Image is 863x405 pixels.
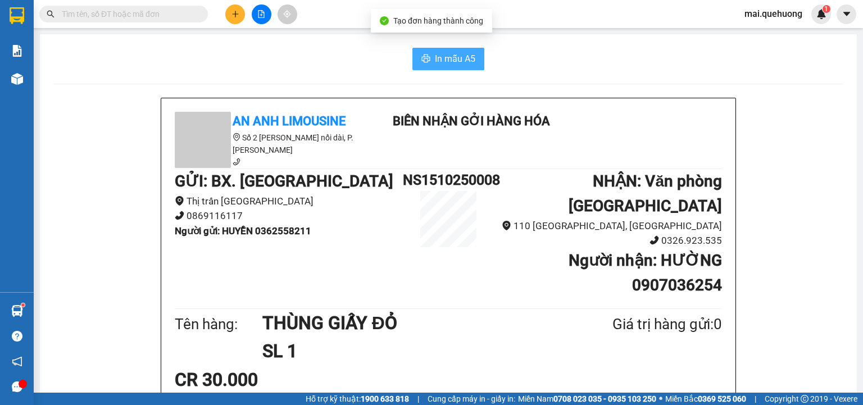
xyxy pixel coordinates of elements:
strong: 1900 633 818 [361,394,409,403]
button: plus [225,4,245,24]
button: caret-down [837,4,856,24]
li: 0326.923.535 [494,233,722,248]
span: caret-down [842,9,852,19]
div: Giá trị hàng gửi: 0 [558,313,722,336]
button: aim [278,4,297,24]
input: Tìm tên, số ĐT hoặc mã đơn [62,8,194,20]
span: phone [649,235,659,245]
span: printer [421,54,430,65]
sup: 1 [823,5,830,13]
li: Thị trấn [GEOGRAPHIC_DATA] [175,194,403,209]
span: copyright [801,395,809,403]
strong: 0708 023 035 - 0935 103 250 [553,394,656,403]
span: Miền Nam [518,393,656,405]
sup: 1 [21,303,25,307]
span: message [12,381,22,392]
span: aim [283,10,291,18]
span: environment [233,133,240,141]
b: GỬI : BX. [GEOGRAPHIC_DATA] [175,172,393,190]
span: 1 [824,5,828,13]
span: environment [175,196,184,206]
img: warehouse-icon [11,305,23,317]
b: NHẬN : Văn phòng [GEOGRAPHIC_DATA] [569,172,722,215]
span: file-add [257,10,265,18]
img: solution-icon [11,45,23,57]
h1: SL 1 [262,337,558,365]
span: plus [231,10,239,18]
li: 110 [GEOGRAPHIC_DATA], [GEOGRAPHIC_DATA] [494,219,722,234]
b: Người nhận : HƯỜNG 0907036254 [569,251,722,294]
button: printerIn mẫu A5 [412,48,484,70]
li: Số 2 [PERSON_NAME] nối dài, P. [PERSON_NAME] [175,131,377,156]
span: Hỗ trợ kỹ thuật: [306,393,409,405]
img: icon-new-feature [816,9,826,19]
span: environment [502,221,511,230]
span: phone [175,211,184,220]
b: Người gửi : HUYỀN 0362558211 [175,225,311,236]
div: Tên hàng: [175,313,262,336]
span: Tạo đơn hàng thành công [393,16,483,25]
span: ⚪️ [659,397,662,401]
span: notification [12,356,22,367]
span: question-circle [12,331,22,342]
img: warehouse-icon [11,73,23,85]
span: | [755,393,756,405]
span: Cung cấp máy in - giấy in: [428,393,515,405]
span: mai.quehuong [735,7,811,21]
span: In mẫu A5 [435,52,475,66]
div: CR 30.000 [175,366,355,394]
h1: NS1510250008 [403,169,494,191]
span: phone [233,158,240,166]
span: check-circle [380,16,389,25]
h1: THÙNG GIẤY ĐỎ [262,309,558,337]
li: 0869116117 [175,208,403,224]
span: Miền Bắc [665,393,746,405]
span: | [417,393,419,405]
button: file-add [252,4,271,24]
b: An Anh Limousine [233,114,346,128]
img: logo-vxr [10,7,24,24]
span: search [47,10,54,18]
strong: 0369 525 060 [698,394,746,403]
b: Biên nhận gởi hàng hóa [393,114,550,128]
